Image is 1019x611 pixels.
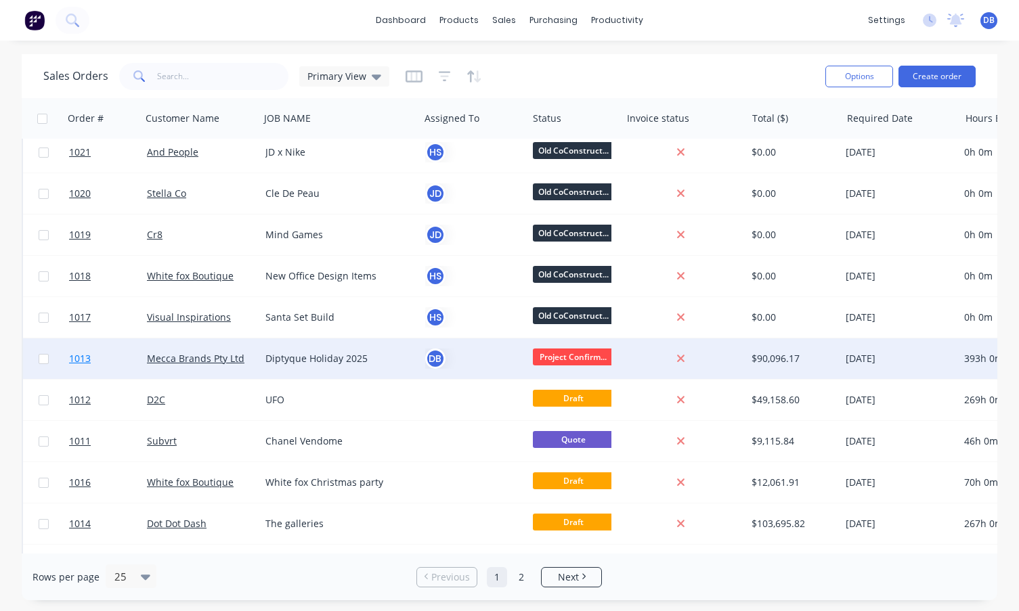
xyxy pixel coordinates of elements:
[433,10,485,30] div: products
[69,311,91,324] span: 1017
[157,63,289,90] input: Search...
[43,70,108,83] h1: Sales Orders
[69,352,91,365] span: 1013
[485,10,523,30] div: sales
[584,10,650,30] div: productivity
[307,69,366,83] span: Primary View
[425,348,446,369] button: DB
[69,476,91,489] span: 1016
[69,297,147,338] a: 1017
[265,517,407,530] div: The galleries
[425,266,446,286] button: HS
[265,187,407,200] div: Cle De Peau
[69,338,147,379] a: 1013
[533,266,614,283] span: Old CoConstruct...
[898,66,976,87] button: Create order
[24,10,45,30] img: Factory
[146,112,219,125] div: Customer Name
[69,173,147,214] a: 1020
[627,112,689,125] div: Invoice status
[752,393,831,407] div: $49,158.60
[69,462,147,503] a: 1016
[147,187,186,200] a: Stella Co
[846,434,953,448] div: [DATE]
[265,434,407,448] div: Chanel Vendome
[147,145,198,158] a: And People
[487,567,507,587] a: Page 1 is your current page
[147,352,244,365] a: Mecca Brands Pty Ltd
[69,228,91,242] span: 1019
[147,517,207,530] a: Dot Dot Dash
[32,570,100,584] span: Rows per page
[431,570,470,584] span: Previous
[825,66,893,87] button: Options
[265,393,407,407] div: UFO
[533,112,561,125] div: Status
[425,183,446,204] button: JD
[147,269,234,282] a: White fox Boutique
[846,311,953,324] div: [DATE]
[425,225,446,245] div: JD
[861,10,912,30] div: settings
[265,228,407,242] div: Mind Games
[533,431,614,448] span: Quote
[69,187,91,200] span: 1020
[264,112,311,125] div: JOB NAME
[265,311,407,324] div: Santa Set Build
[265,476,407,489] div: White fox Christmas party
[425,307,446,327] button: HS
[533,514,614,530] span: Draft
[542,570,601,584] a: Next page
[265,352,407,365] div: Diptyque Holiday 2025
[68,112,104,125] div: Order #
[69,256,147,296] a: 1018
[846,187,953,200] div: [DATE]
[752,145,831,159] div: $0.00
[752,476,831,489] div: $12,061.91
[425,142,446,162] button: HS
[533,472,614,489] span: Draft
[752,112,788,125] div: Total ($)
[69,421,147,461] a: 1011
[69,517,91,530] span: 1014
[533,183,614,200] span: Old CoConstruct...
[752,187,831,200] div: $0.00
[752,228,831,242] div: $0.00
[983,14,995,26] span: DB
[752,269,831,283] div: $0.00
[69,145,91,159] span: 1021
[558,570,579,584] span: Next
[69,503,147,544] a: 1014
[752,311,831,324] div: $0.00
[846,228,953,242] div: [DATE]
[752,517,831,530] div: $103,695.82
[69,393,91,407] span: 1012
[533,348,614,365] span: Project Confirm...
[511,567,532,587] a: Page 2
[752,352,831,365] div: $90,096.17
[846,145,953,159] div: [DATE]
[147,228,162,241] a: Cr8
[533,225,614,242] span: Old CoConstruct...
[533,390,614,407] span: Draft
[752,434,831,448] div: $9,115.84
[846,476,953,489] div: [DATE]
[846,352,953,365] div: [DATE]
[69,434,91,448] span: 1011
[369,10,433,30] a: dashboard
[846,393,953,407] div: [DATE]
[147,393,165,406] a: D2C
[846,269,953,283] div: [DATE]
[265,145,407,159] div: JD x Nike
[411,567,607,587] ul: Pagination
[265,269,407,283] div: New Office Design Items
[147,311,231,323] a: Visual Inspirations
[69,269,91,283] span: 1018
[147,476,234,489] a: White fox Boutique
[425,112,479,125] div: Assigned To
